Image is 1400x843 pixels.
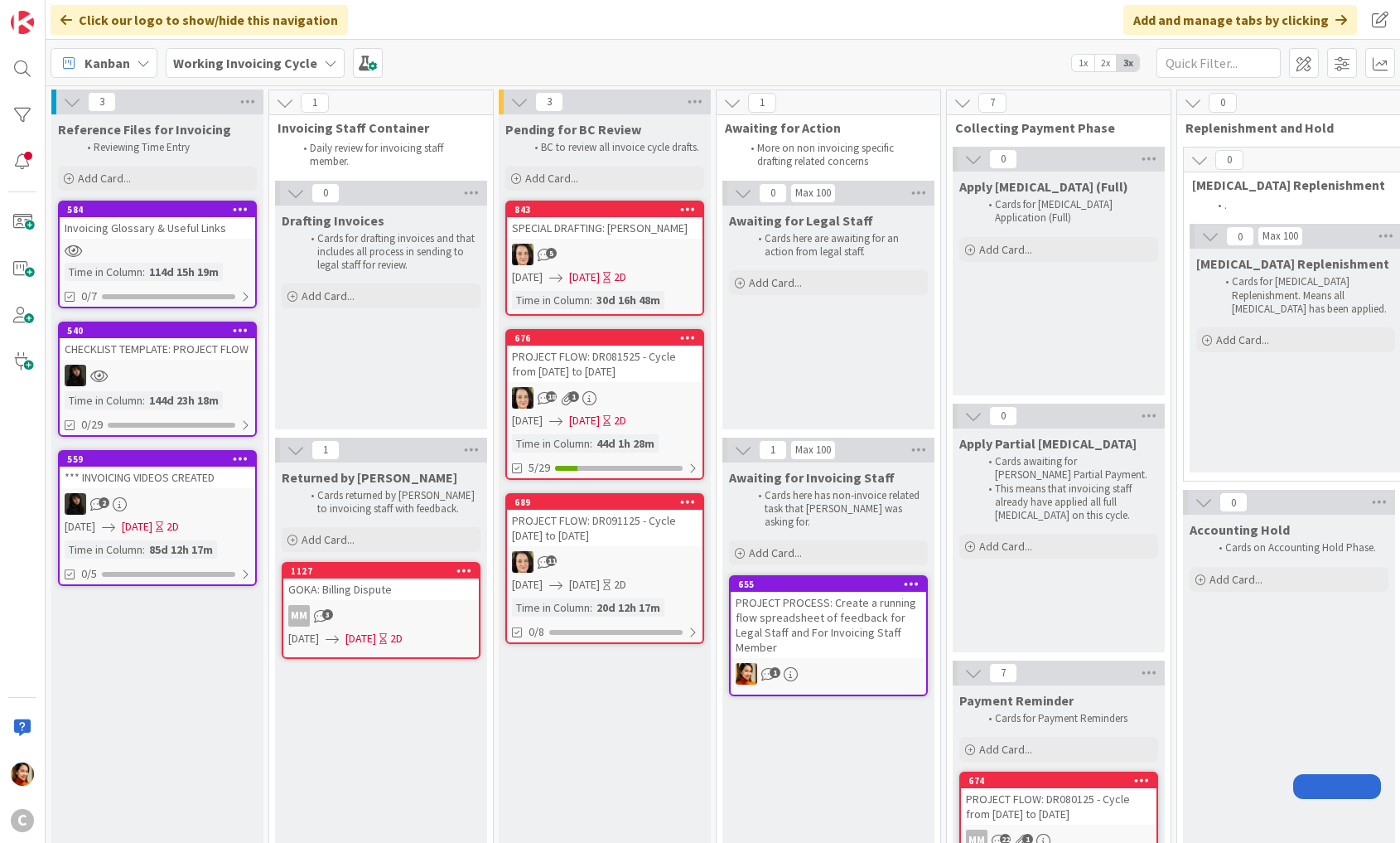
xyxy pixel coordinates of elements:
[959,435,1137,452] span: Apply Partial Retainer
[1192,177,1387,193] span: Retainer Replenishment
[65,493,86,515] img: ES
[1219,492,1248,512] span: 0
[60,202,255,239] div: 584Invoicing Glossary & Useful Links
[1156,48,1281,78] input: Quick Filter...
[88,92,116,112] span: 3
[979,198,1156,225] li: Cards for [MEDICAL_DATA] Application (Full)
[968,775,1156,787] div: 674
[590,434,592,453] span: :
[979,482,1156,523] li: This means that invoicing staff already have applied all full [MEDICAL_DATA] on this cycle.
[741,142,921,169] li: More on non invoicing specific drafting related concerns
[959,692,1074,709] span: Payment Reminder
[989,406,1017,426] span: 0
[58,121,231,138] span: Reference Files for Invoicing
[60,323,255,360] div: 540CHECKLIST TEMPLATE: PROJECT FLOW
[311,440,340,460] span: 1
[507,495,702,546] div: 689PROJECT FLOW: DR091125 - Cycle [DATE] to [DATE]
[390,630,403,647] div: 2D
[65,391,142,409] div: Time in Column
[507,217,702,239] div: SPECIAL DRAFTING: [PERSON_NAME]
[590,291,592,309] span: :
[283,564,479,579] div: 1127
[514,204,702,216] div: 843
[173,55,317,71] b: Working Invoicing Cycle
[749,232,925,259] li: Cards here are awaiting for an action from legal staff.
[507,346,702,382] div: PROJECT FLOW: DR081525 - Cycle from [DATE] to [DATE]
[60,493,255,515] div: ES
[979,242,1032,257] span: Add Card...
[60,202,255,217] div: 584
[1209,541,1386,555] li: Cards on Accounting Hold Phase.
[507,387,702,409] div: BL
[546,555,557,566] span: 11
[507,331,702,346] div: 676
[505,121,641,138] span: Pending for BC Review
[512,244,533,265] img: BL
[512,269,543,286] span: [DATE]
[1209,199,1388,212] li: .
[731,577,926,658] div: 655PROJECT PROCESS: Create a running flow spreadsheet of feedback for Legal Staff and For Invoici...
[60,338,255,360] div: CHECKLIST TEMPLATE: PROJECT FLOW
[749,275,802,290] span: Add Card...
[614,412,626,429] div: 2D
[283,579,479,600] div: GOKA: Billing Dispute
[81,416,103,434] span: 0/29
[525,141,702,154] li: BC to review all invoice cycle drafts.
[731,577,926,592] div: 655
[1216,332,1269,347] span: Add Card...
[288,605,310,627] div: MM
[979,712,1156,725] li: Cards for Payment Reminders
[11,11,34,34] img: Visit kanbanzone.com
[1123,5,1357,35] div: Add and manage tabs by clicking
[795,189,831,197] div: Max 100
[961,773,1156,825] div: 674PROJECT FLOW: DR080125 - Cycle from [DATE] to [DATE]
[569,576,600,593] span: [DATE]
[535,92,563,112] span: 3
[529,459,550,477] span: 5/29
[282,469,457,486] span: Returned by Breanna
[145,391,223,409] div: 144d 23h 18m
[1072,55,1094,71] span: 1x
[568,391,579,402] span: 1
[961,788,1156,825] div: PROJECT FLOW: DR080125 - Cycle from [DATE] to [DATE]
[67,325,255,337] div: 540
[546,391,557,402] span: 18
[311,183,340,203] span: 0
[78,171,131,186] span: Add Card...
[67,453,255,465] div: 559
[283,564,479,600] div: 1127GOKA: Billing Dispute
[989,663,1017,683] span: 7
[736,663,757,685] img: PM
[507,510,702,546] div: PROJECT FLOW: DR091125 - Cycle [DATE] to [DATE]
[507,331,702,382] div: 676PROJECT FLOW: DR081525 - Cycle from [DATE] to [DATE]
[749,545,802,560] span: Add Card...
[1190,521,1290,538] span: Accounting Hold
[1209,572,1262,587] span: Add Card...
[60,452,255,488] div: 559*** INVOICING VIDEOS CREATED
[989,149,1017,169] span: 0
[507,244,702,265] div: BL
[282,212,384,229] span: Drafting Invoices
[81,565,97,583] span: 0/5
[84,53,130,73] span: Kanban
[65,540,142,559] div: Time in Column
[770,667,780,678] span: 1
[1185,119,1393,136] span: Replenishment and Hold
[959,178,1128,195] span: Apply Retainer (Full)
[738,579,926,590] div: 655
[302,288,355,303] span: Add Card...
[145,540,217,559] div: 85d 12h 17m
[514,332,702,344] div: 676
[507,551,702,573] div: BL
[60,217,255,239] div: Invoicing Glossary & Useful Links
[294,142,474,169] li: Daily review for invoicing staff member.
[979,742,1032,757] span: Add Card...
[67,204,255,216] div: 584
[795,446,831,454] div: Max 100
[1215,150,1243,170] span: 0
[142,540,145,559] span: :
[512,551,533,573] img: BL
[592,598,664,617] div: 20d 12h 17m
[11,763,34,786] img: PM
[302,489,478,516] li: Cards returned by [PERSON_NAME] to invoicing staff with feedback.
